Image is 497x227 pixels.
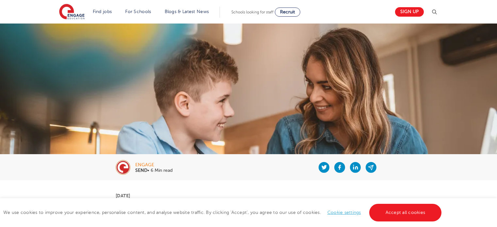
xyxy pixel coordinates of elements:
[135,168,173,173] p: • 6 Min read
[280,9,295,14] span: Recruit
[165,9,209,14] a: Blogs & Latest News
[93,9,112,14] a: Find jobs
[231,10,273,14] span: Schools looking for staff
[125,9,151,14] a: For Schools
[3,210,443,215] span: We use cookies to improve your experience, personalise content, and analyse website traffic. By c...
[369,204,442,221] a: Accept all cookies
[59,4,85,20] img: Engage Education
[135,163,173,167] div: engage
[135,168,147,173] b: SEND
[327,210,361,215] a: Cookie settings
[275,8,300,17] a: Recruit
[116,193,381,198] p: [DATE]
[395,7,424,17] a: Sign up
